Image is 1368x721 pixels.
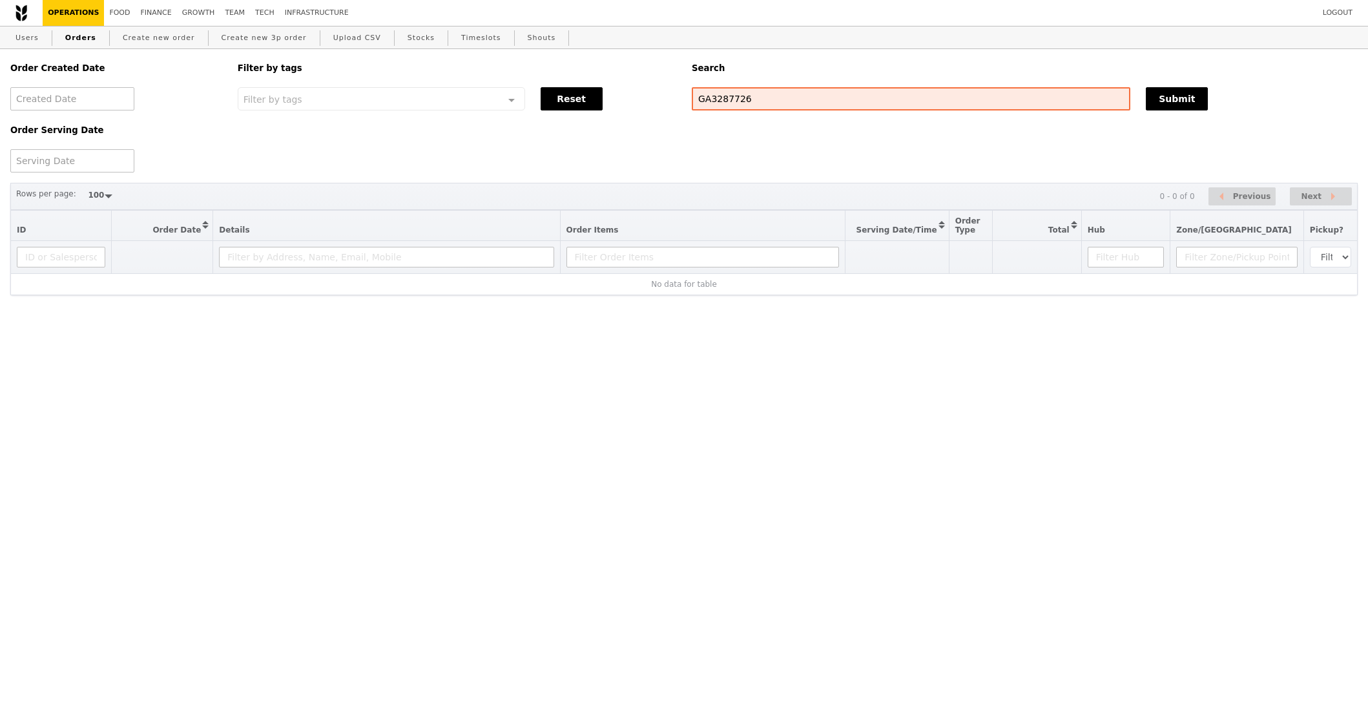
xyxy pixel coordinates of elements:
input: Filter Order Items [566,247,840,267]
button: Next [1290,187,1352,206]
input: Filter Zone/Pickup Point [1176,247,1298,267]
button: Reset [541,87,603,110]
a: Orders [60,26,101,50]
h5: Order Serving Date [10,125,222,135]
a: Shouts [523,26,561,50]
button: Submit [1146,87,1208,110]
a: Create new order [118,26,200,50]
span: ID [17,225,26,235]
input: Filter Hub [1088,247,1165,267]
input: Search any field [692,87,1130,110]
span: Next [1301,189,1321,204]
span: Order Items [566,225,619,235]
input: Created Date [10,87,134,110]
div: 0 - 0 of 0 [1159,192,1194,201]
h5: Filter by tags [238,63,676,73]
a: Timeslots [456,26,506,50]
span: Details [219,225,249,235]
span: Order Type [955,216,980,235]
input: Serving Date [10,149,134,172]
h5: Order Created Date [10,63,222,73]
div: No data for table [17,280,1351,289]
a: Stocks [402,26,440,50]
button: Previous [1208,187,1276,206]
span: Zone/[GEOGRAPHIC_DATA] [1176,225,1292,235]
input: Filter by Address, Name, Email, Mobile [219,247,554,267]
input: ID or Salesperson name [17,247,105,267]
img: Grain logo [16,5,27,21]
a: Upload CSV [328,26,386,50]
a: Create new 3p order [216,26,312,50]
a: Users [10,26,44,50]
h5: Search [692,63,1358,73]
span: Pickup? [1310,225,1343,235]
span: Hub [1088,225,1105,235]
span: Previous [1233,189,1271,204]
span: Filter by tags [244,93,302,105]
label: Rows per page: [16,187,76,200]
